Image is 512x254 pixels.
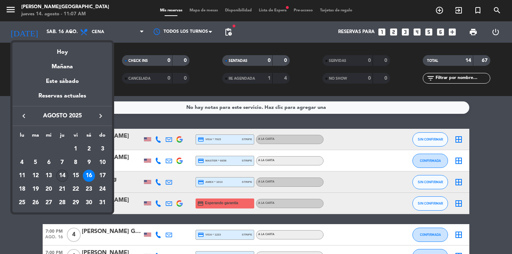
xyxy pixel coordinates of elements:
[69,142,82,156] td: 1 de agosto de 2025
[43,157,55,169] div: 6
[69,156,82,169] td: 8 de agosto de 2025
[69,131,82,142] th: viernes
[55,156,69,169] td: 7 de agosto de 2025
[43,183,55,195] div: 20
[82,169,96,183] td: 16 de agosto de 2025
[29,196,42,210] td: 26 de agosto de 2025
[70,197,82,209] div: 29
[82,156,96,169] td: 9 de agosto de 2025
[42,156,55,169] td: 6 de agosto de 2025
[56,157,68,169] div: 7
[15,182,29,196] td: 18 de agosto de 2025
[70,183,82,195] div: 22
[16,183,28,195] div: 18
[17,111,30,121] button: keyboard_arrow_left
[96,142,109,156] td: 3 de agosto de 2025
[96,182,109,196] td: 24 de agosto de 2025
[96,112,105,120] i: keyboard_arrow_right
[96,169,109,183] td: 17 de agosto de 2025
[16,157,28,169] div: 4
[12,57,112,72] div: Mañana
[96,170,108,182] div: 17
[30,170,42,182] div: 12
[70,170,82,182] div: 15
[83,197,95,209] div: 30
[30,111,94,121] span: agosto 2025
[83,157,95,169] div: 9
[55,182,69,196] td: 21 de agosto de 2025
[96,156,109,169] td: 10 de agosto de 2025
[15,196,29,210] td: 25 de agosto de 2025
[12,91,112,106] div: Reservas actuales
[20,112,28,120] i: keyboard_arrow_left
[29,131,42,142] th: martes
[96,196,109,210] td: 31 de agosto de 2025
[30,183,42,195] div: 19
[96,183,108,195] div: 24
[55,169,69,183] td: 14 de agosto de 2025
[96,157,108,169] div: 10
[42,182,55,196] td: 20 de agosto de 2025
[42,131,55,142] th: miércoles
[29,156,42,169] td: 5 de agosto de 2025
[96,143,108,155] div: 3
[56,197,68,209] div: 28
[29,169,42,183] td: 12 de agosto de 2025
[30,157,42,169] div: 5
[12,72,112,91] div: Este sábado
[15,142,69,156] td: AGO.
[16,170,28,182] div: 11
[15,131,29,142] th: lunes
[43,170,55,182] div: 13
[42,196,55,210] td: 27 de agosto de 2025
[70,143,82,155] div: 1
[94,111,107,121] button: keyboard_arrow_right
[82,131,96,142] th: sábado
[69,196,82,210] td: 29 de agosto de 2025
[30,197,42,209] div: 26
[69,169,82,183] td: 15 de agosto de 2025
[12,42,112,57] div: Hoy
[82,142,96,156] td: 2 de agosto de 2025
[69,182,82,196] td: 22 de agosto de 2025
[42,169,55,183] td: 13 de agosto de 2025
[55,196,69,210] td: 28 de agosto de 2025
[96,197,108,209] div: 31
[15,156,29,169] td: 4 de agosto de 2025
[83,183,95,195] div: 23
[55,131,69,142] th: jueves
[15,169,29,183] td: 11 de agosto de 2025
[96,131,109,142] th: domingo
[56,183,68,195] div: 21
[56,170,68,182] div: 14
[82,182,96,196] td: 23 de agosto de 2025
[82,196,96,210] td: 30 de agosto de 2025
[83,170,95,182] div: 16
[16,197,28,209] div: 25
[83,143,95,155] div: 2
[29,182,42,196] td: 19 de agosto de 2025
[70,157,82,169] div: 8
[43,197,55,209] div: 27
